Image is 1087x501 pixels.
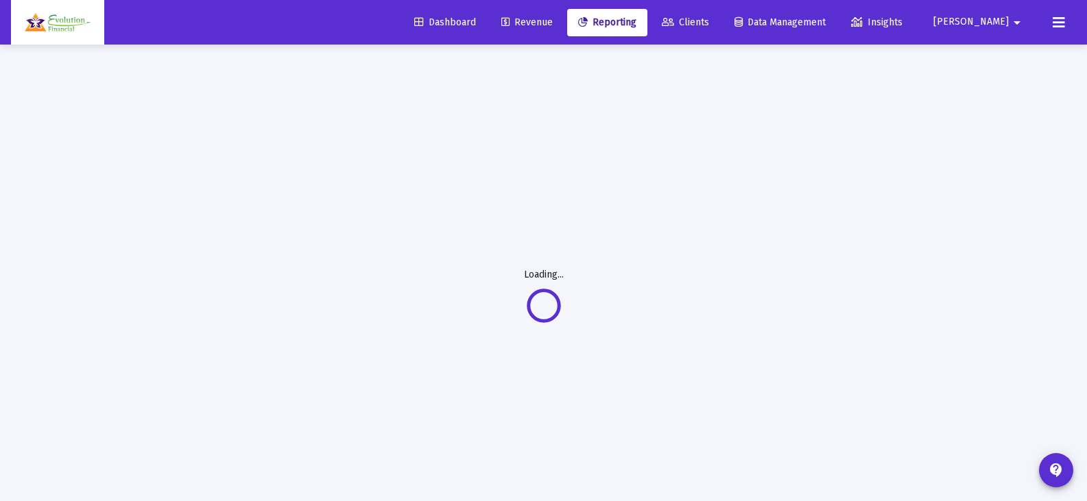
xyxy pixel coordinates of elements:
button: [PERSON_NAME] [917,8,1042,36]
span: Revenue [501,16,553,28]
mat-icon: arrow_drop_down [1009,9,1025,36]
span: Reporting [578,16,636,28]
a: Insights [840,9,913,36]
span: [PERSON_NAME] [933,16,1009,28]
a: Revenue [490,9,564,36]
a: Dashboard [403,9,487,36]
span: Insights [851,16,903,28]
a: Data Management [724,9,837,36]
mat-icon: contact_support [1048,462,1064,478]
span: Dashboard [414,16,476,28]
span: Data Management [734,16,826,28]
span: Clients [662,16,709,28]
a: Reporting [567,9,647,36]
img: Dashboard [21,9,94,36]
a: Clients [651,9,720,36]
